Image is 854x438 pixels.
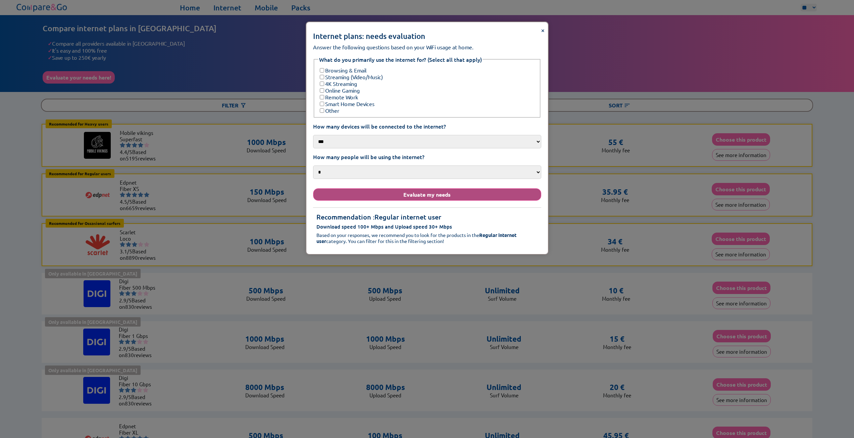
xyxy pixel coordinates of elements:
input: Remote Work [320,95,324,99]
input: Online Gaming [320,88,324,93]
label: Smart Home Devices [318,100,374,107]
span: × [541,26,545,34]
input: Other [320,108,324,113]
input: Streaming (Video/Music) [320,75,324,79]
h3: Recommendation : [316,212,538,231]
input: Browsing & Email [320,68,324,72]
b: Regular internet user [316,232,516,244]
p: Based on your responses, we recommend you to look for the products in the category. You can filte... [316,232,538,244]
label: Browsing & Email [318,67,366,74]
span: Download speed 100+ Mbps and Upload speed 30+ Mbps [316,223,452,230]
p: Answer the following questions based on your WiFi usage at home. [313,44,541,50]
label: Other [318,107,339,114]
span: Regular internet user [316,212,452,230]
input: 4K Streaming [320,82,324,86]
label: Online Gaming [318,87,360,94]
legend: What do you primarily use the internet for? (Select all that apply) [318,56,483,63]
label: Remote Work [318,94,358,100]
button: Evaluate my needs [313,188,541,201]
label: How many devices will be connected to the internet? [313,123,541,130]
h2: Internet plans: needs evaluation [313,32,541,41]
input: Smart Home Devices [320,102,324,106]
label: How many people will be using the internet? [313,153,541,160]
label: Streaming (Video/Music) [318,74,383,80]
label: 4K Streaming [318,80,357,87]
